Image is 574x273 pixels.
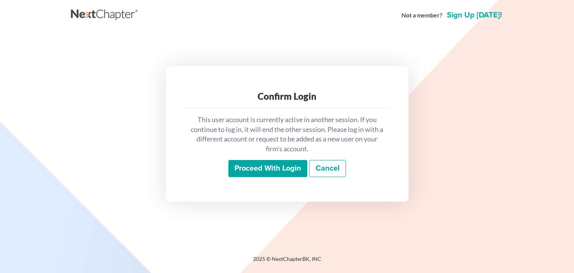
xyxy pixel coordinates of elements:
a: Cancel [309,160,346,177]
input: Proceed with login [228,160,307,177]
a: Sign up [DATE]! [445,11,503,19]
strong: Not a member? [401,11,442,20]
p: This user account is currently active in another session. If you continue to log in, it will end ... [190,115,384,154]
div: 2025 © NextChapterBK, INC [71,255,503,269]
div: Confirm Login [190,90,384,102]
